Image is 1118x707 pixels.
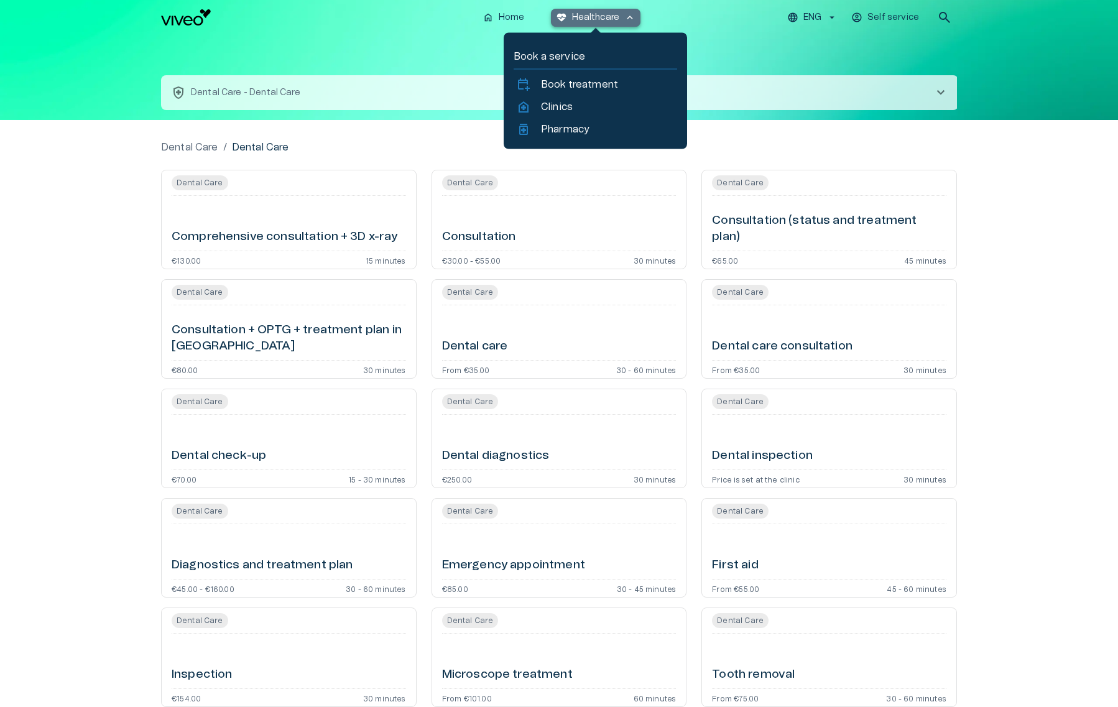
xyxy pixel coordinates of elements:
a: Open service booking details [701,279,957,379]
span: search [937,10,952,25]
a: Open service booking details [161,279,417,379]
p: Home [499,11,525,24]
a: Open service booking details [701,389,957,488]
p: 30 - 60 minutes [346,585,406,592]
h6: Dental care [442,338,508,355]
p: €154.00 [172,694,201,701]
span: keyboard_arrow_up [624,12,635,23]
a: Open service booking details [432,170,687,269]
p: €70.00 [172,475,196,483]
p: 15 minutes [366,256,406,264]
a: calendar_add_onBook treatment [516,77,675,92]
p: 30 - 60 minutes [886,694,946,701]
p: Book treatment [541,77,618,92]
button: homeHome [478,9,531,27]
span: Dental Care [442,175,499,190]
p: All locations [590,85,913,100]
span: Dental Care [442,613,499,628]
h6: Tooth removal [712,667,795,683]
p: / [223,140,227,155]
p: Clinics [541,99,573,114]
a: home_healthClinics [516,99,675,114]
p: €80.00 [172,366,198,373]
img: Viveo logo [161,9,211,25]
p: From €35.00 [442,366,490,373]
a: Open service booking details [432,389,687,488]
span: medication [516,122,531,137]
span: Dental Care [712,613,769,628]
p: From €101.00 [442,694,492,701]
p: €85.00 [442,585,468,592]
p: 30 minutes [363,694,406,701]
button: open search modal [932,5,957,30]
p: 30 minutes [903,475,946,483]
h6: Microscope treatment [442,667,573,683]
p: Book a service [514,49,677,64]
p: 30 - 45 minutes [617,585,677,592]
span: Dental Care [712,504,769,519]
h6: Comprehensive consultation + 3D x-ray [172,229,398,246]
a: Dental Care [161,140,218,155]
button: health_and_safetyDental Care - Dental Carechevron_right [161,75,559,110]
span: Dental Care [712,285,769,300]
span: Dental Care [172,613,228,628]
h6: Dental care consultation [712,338,852,355]
span: Dental Care [172,504,228,519]
p: Dental Care [232,140,289,155]
span: Dental Care [712,175,769,190]
h6: Dental check-up [172,448,266,464]
p: €30.00 - €55.00 [442,256,501,264]
p: 60 minutes [634,694,677,701]
a: Open service booking details [432,608,687,707]
a: Open service booking details [432,498,687,598]
a: Open service booking details [161,389,417,488]
span: Dental Care [442,285,499,300]
a: Open service booking details [432,279,687,379]
p: 45 - 60 minutes [887,585,946,592]
h6: First aid [712,557,758,574]
a: Open service booking details [161,498,417,598]
h6: Dental inspection [712,448,813,464]
span: Dental Care [172,394,228,409]
span: Dental Care [442,504,499,519]
a: Open service booking details [161,608,417,707]
p: Dental Care - Dental Care [191,86,300,99]
span: Dental Care [442,394,499,409]
span: calendar_add_on [516,77,531,92]
span: health_and_safety [171,85,186,100]
p: 30 minutes [634,475,677,483]
p: 45 minutes [904,256,946,264]
h6: Inspection [172,667,233,683]
h6: Diagnostics and treatment plan [172,557,353,574]
a: Open service booking details [701,170,957,269]
button: Self service [849,9,922,27]
p: 15 - 30 minutes [348,475,406,483]
p: Healthcare [572,11,620,24]
h6: Dental diagnostics [442,448,550,464]
a: Open service booking details [701,608,957,707]
p: Pharmacy [541,122,589,137]
a: Open service booking details [701,498,957,598]
p: €130.00 [172,256,201,264]
p: €65.00 [712,256,738,264]
span: home [483,12,494,23]
p: Self service [867,11,919,24]
p: From €55.00 [712,585,759,592]
p: 30 minutes [363,366,406,373]
button: ecg_heartHealthcarekeyboard_arrow_up [551,9,641,27]
p: From €75.00 [712,694,759,701]
h6: Consultation + OPTG + treatment plan in [GEOGRAPHIC_DATA] [172,322,406,355]
p: €250.00 [442,475,472,483]
h6: Consultation (status and treatment plan) [712,213,946,246]
span: chevron_right [933,85,948,100]
span: Dental Care [172,175,228,190]
span: Dental Care [712,394,769,409]
a: Open service booking details [161,170,417,269]
p: €45.00 - €160.00 [172,585,234,592]
p: 30 - 60 minutes [616,366,677,373]
span: home_health [516,99,531,114]
h6: Consultation [442,229,516,246]
button: ENG [785,9,839,27]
